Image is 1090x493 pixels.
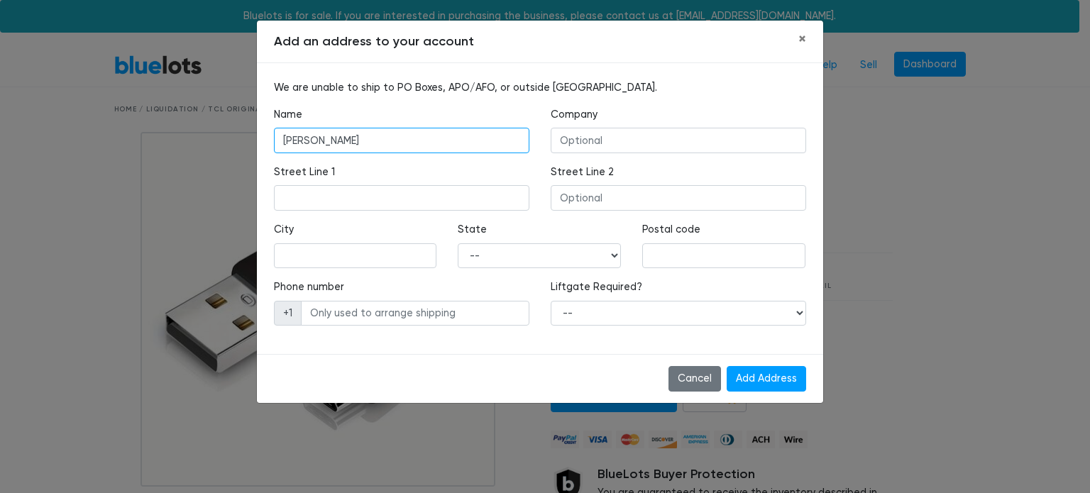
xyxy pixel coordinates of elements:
[458,222,487,238] label: State
[274,301,302,326] span: +1
[274,279,344,295] label: Phone number
[274,80,806,96] p: We are unable to ship to PO Boxes, APO/AFO, or outside [GEOGRAPHIC_DATA].
[787,21,817,59] button: Close
[798,30,806,48] span: ×
[274,32,474,51] h5: Add an address to your account
[642,222,700,238] label: Postal code
[668,366,721,392] button: Cancel
[274,222,294,238] label: City
[551,165,614,180] label: Street Line 2
[301,301,529,326] input: Only used to arrange shipping
[551,279,642,295] label: Liftgate Required?
[727,366,806,392] input: Add Address
[274,165,335,180] label: Street Line 1
[551,107,598,123] label: Company
[274,107,302,123] label: Name
[551,128,806,153] input: Optional
[551,185,806,211] input: Optional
